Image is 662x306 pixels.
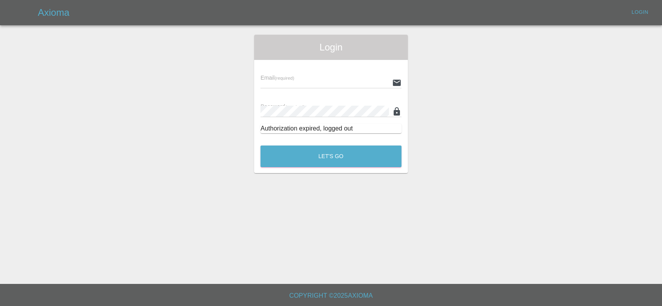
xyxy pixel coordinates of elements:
[260,146,402,167] button: Let's Go
[275,76,294,80] small: (required)
[260,103,305,110] span: Password
[627,6,653,19] a: Login
[285,104,305,109] small: (required)
[260,41,402,54] span: Login
[260,75,294,81] span: Email
[38,6,69,19] h5: Axioma
[6,290,656,301] h6: Copyright © 2025 Axioma
[260,124,402,133] div: Authorization expired, logged out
